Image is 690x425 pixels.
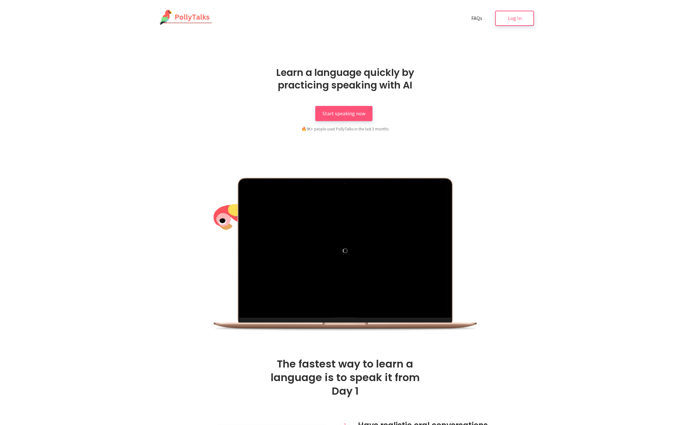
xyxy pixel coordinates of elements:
img: PollyTalks Logo [156,10,212,26]
span: Log In [508,15,522,21]
div: 9K+ people used PollyTalks in the last 3 months [267,126,423,132]
a: Start speaking now [315,106,372,121]
a: Log In [495,11,534,26]
span: Start speaking now [322,110,365,117]
span: fire [301,126,307,131]
h1: Learn a language quickly by practicing speaking with AI [256,66,434,91]
h2: The fastest way to learn a language is to speak it from Day 1 [261,357,429,398]
span: FAQs [471,15,482,21]
a: FAQs [464,11,489,26]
